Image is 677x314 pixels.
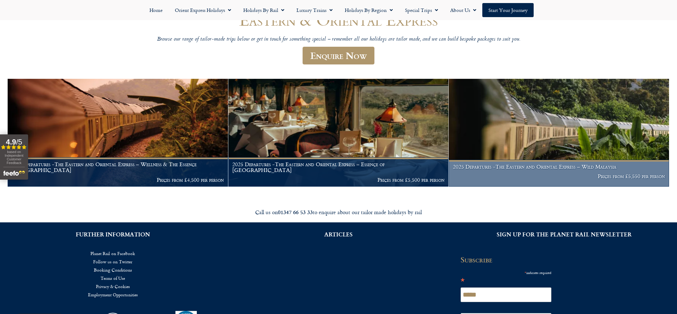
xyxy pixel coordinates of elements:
[9,249,216,257] a: Planet Rail on Facebook
[8,79,228,187] a: 2025 Departures -The Eastern and Oriental Express – Wellness & The Essence [GEOGRAPHIC_DATA] Pric...
[339,3,399,17] a: Holidays by Region
[155,36,522,43] p: Browse our range of tailor-made trips below or get in touch for something special – remember all ...
[290,3,339,17] a: Luxury Trains
[9,232,216,237] h2: FURTHER INFORMATION
[155,11,522,29] h1: Eastern & Oriental Express
[232,161,444,173] h1: 2025 Departures -The Eastern and Oriental Express – Essence of [GEOGRAPHIC_DATA]
[9,257,216,266] a: Follow us on Twitter
[9,274,216,282] a: Terms of Use
[9,249,216,299] nav: Menu
[169,3,237,17] a: Orient Express Holidays
[12,177,224,183] p: Prices from £4,500 per person
[12,161,224,173] h1: 2025 Departures -The Eastern and Oriental Express – Wellness & The Essence [GEOGRAPHIC_DATA]
[9,282,216,290] a: Privacy & Cookies
[461,268,552,276] div: indicates required
[303,47,374,65] a: Enquire Now
[482,3,534,17] a: Start your Journey
[3,3,674,17] nav: Menu
[449,79,669,187] a: 2025 Departures -The Eastern and Oriental Express – Wild Malaysia Prices from £5,550 per person
[232,177,444,183] p: Prices from £5,500 per person
[278,208,313,216] strong: 01347 66 53 33
[167,209,510,216] div: Call us on to enquire about our tailor made holidays by rail
[9,290,216,299] a: Employment Opportunities
[399,3,444,17] a: Special Trips
[461,255,555,264] h2: Subscribe
[453,173,665,179] p: Prices from £5,550 per person
[461,232,668,237] h2: SIGN UP FOR THE PLANET RAIL NEWSLETTER
[143,3,169,17] a: Home
[444,3,482,17] a: About Us
[228,79,449,187] a: 2025 Departures -The Eastern and Oriental Express – Essence of [GEOGRAPHIC_DATA] Prices from £5,5...
[237,3,290,17] a: Holidays by Rail
[453,164,665,170] h1: 2025 Departures -The Eastern and Oriental Express – Wild Malaysia
[235,232,442,237] h2: ARTICLES
[9,266,216,274] a: Booking Conditions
